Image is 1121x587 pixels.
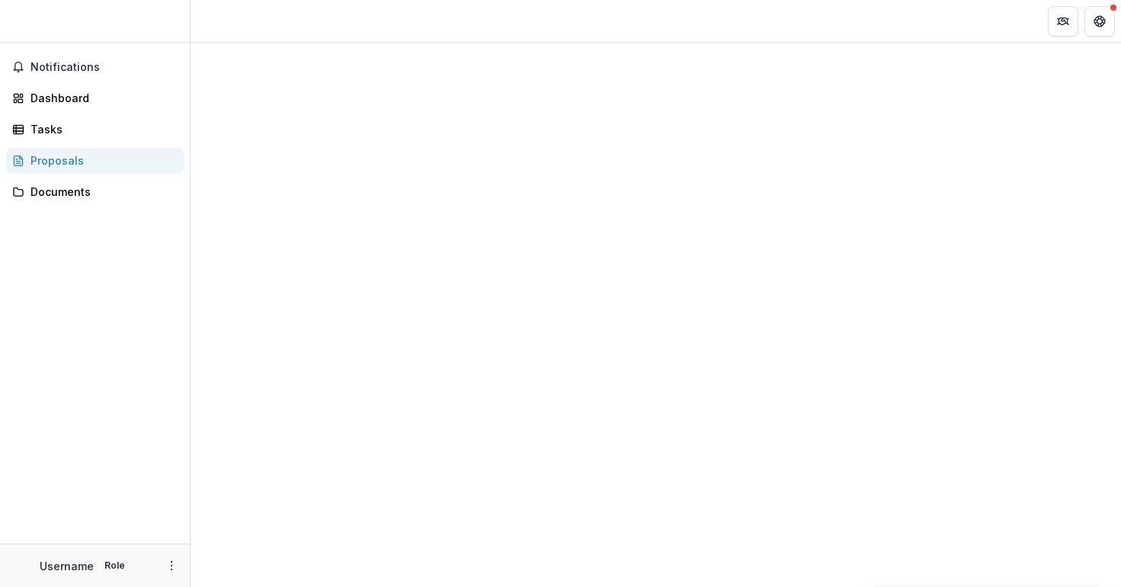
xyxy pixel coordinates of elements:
div: Tasks [31,121,172,137]
div: Documents [31,184,172,200]
a: Proposals [6,148,184,173]
button: Partners [1048,6,1078,37]
p: Username [40,558,94,574]
p: Role [100,559,130,573]
a: Tasks [6,117,184,142]
div: Dashboard [31,90,172,106]
button: More [162,557,181,575]
div: Proposals [31,152,172,168]
button: Get Help [1084,6,1115,37]
button: Notifications [6,55,184,79]
a: Dashboard [6,85,184,111]
span: Notifications [31,61,178,74]
a: Documents [6,179,184,204]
